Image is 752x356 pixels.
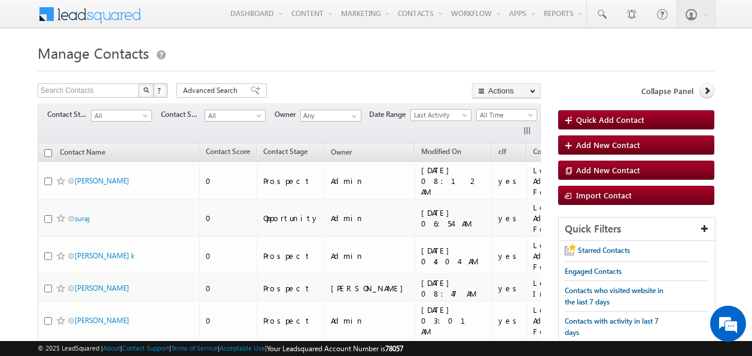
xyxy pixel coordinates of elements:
a: Modified On [415,145,467,161]
div: yes [498,283,521,294]
div: Opportunity [263,213,319,224]
button: Actions [472,83,541,98]
a: Last Activity [410,109,471,121]
a: Contact Origin [527,145,585,161]
span: Collapse Panel [641,86,693,96]
a: Contact Score [200,145,256,161]
div: [DATE] 08:47 AM [421,277,486,299]
a: All [91,110,152,122]
div: [DATE] 06:54 AM [421,207,486,229]
a: Contact Stage [257,145,313,161]
img: Search [143,87,149,93]
span: Your Leadsquared Account Number is [267,344,403,353]
div: Admin [331,315,409,326]
a: clf [492,145,512,161]
span: Owner [331,147,352,156]
div: Lead Add Form [533,304,584,337]
span: Import Contact [576,190,632,200]
a: suraj [75,214,90,223]
div: Lead Import [533,277,584,299]
input: Type to Search [300,110,361,122]
span: Modified On [421,147,461,156]
div: Prospect [263,283,319,294]
a: [PERSON_NAME] [75,316,129,325]
span: Contact Stage [263,147,308,156]
span: All [92,110,148,121]
span: Date Range [369,109,410,120]
span: Contacts with activity in last 7 days [565,316,659,337]
div: yes [498,251,521,261]
div: 0 [206,251,251,261]
input: Check all records [44,149,52,157]
div: Admin [331,176,409,186]
div: [PERSON_NAME] [331,283,409,294]
div: Lead Add Form [533,202,584,234]
span: clf [498,147,506,156]
div: Admin [331,213,409,224]
div: Lead Add Form [533,240,584,272]
span: Add New Contact [576,140,640,150]
div: yes [498,315,521,326]
span: Manage Contacts [38,43,149,62]
span: ? [157,85,163,95]
span: Last Activity [411,110,468,120]
div: Admin [331,251,409,261]
div: 0 [206,315,251,326]
a: All [205,110,266,122]
div: [DATE] 03:01 AM [421,304,486,337]
button: ? [153,83,168,98]
span: Contact Stage [47,109,91,120]
a: [PERSON_NAME] k [75,251,135,260]
div: [DATE] 04:04 AM [421,245,486,267]
a: Contact Support [122,344,169,352]
div: Prospect [263,315,319,326]
a: Contact Name [54,146,111,161]
span: Add New Contact [576,165,640,175]
div: 0 [206,176,251,186]
span: © 2025 LeadSquared | | | | | [38,343,403,354]
div: 0 [206,283,251,294]
a: Show All Items [345,110,360,122]
div: yes [498,213,521,224]
span: All [205,110,262,121]
span: Contacts who visited website in the last 7 days [565,286,663,306]
div: 0 [206,213,251,224]
a: All Time [476,109,537,121]
span: Contact Score [206,147,250,156]
span: Starred Contacts [578,246,630,255]
div: [DATE] 08:12 AM [421,165,486,197]
span: Contact Origin [533,147,579,156]
a: Acceptable Use [220,344,265,352]
a: [PERSON_NAME] [75,176,129,185]
div: yes [498,176,521,186]
span: Owner [275,109,300,120]
a: About [103,344,120,352]
span: 78057 [385,344,403,353]
span: Advanced Search [183,85,241,96]
span: Engaged Contacts [565,267,622,276]
div: Lead Add Form [533,165,584,197]
span: Contact Source [161,109,205,120]
span: All Time [477,110,534,120]
div: Quick Filters [559,218,715,241]
span: Quick Add Contact [576,114,644,125]
div: Prospect [263,251,319,261]
div: Prospect [263,176,319,186]
a: [PERSON_NAME] [75,283,129,292]
a: Terms of Service [171,344,218,352]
